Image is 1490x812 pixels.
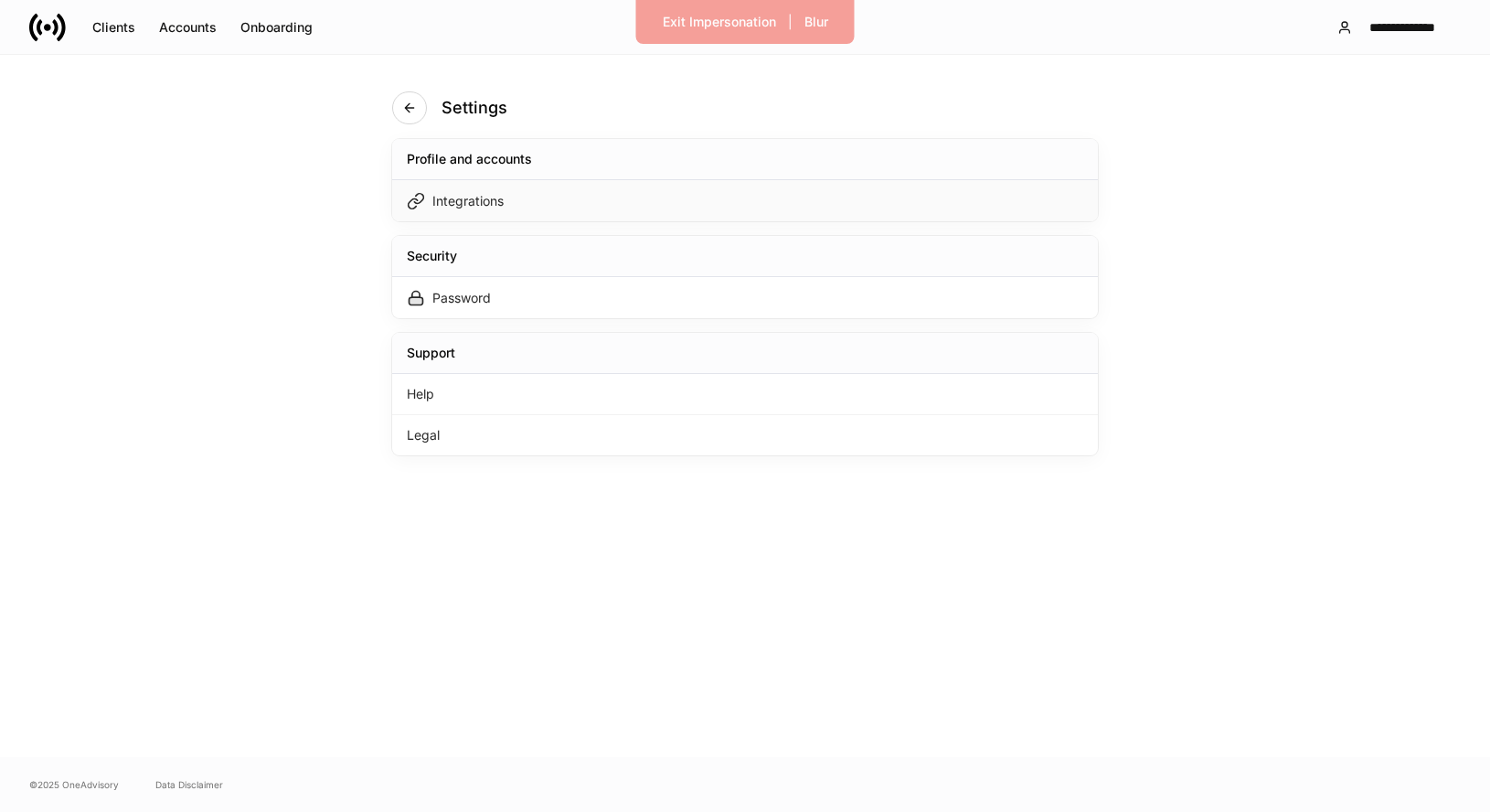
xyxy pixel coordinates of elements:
button: Onboarding [229,13,325,42]
div: Profile and accounts [407,150,532,168]
div: Password [432,289,491,307]
div: Integrations [432,192,504,210]
span: © 2025 OneAdvisory [29,777,119,792]
button: Clients [80,13,147,42]
div: Legal [392,415,1098,455]
div: Help [392,374,1098,415]
button: Exit Impersonation [651,7,788,37]
div: Security [407,247,457,265]
div: Exit Impersonation [663,16,776,28]
div: Accounts [159,21,217,34]
div: Clients [92,21,135,34]
div: Onboarding [240,21,313,34]
button: Accounts [147,13,229,42]
div: Blur [804,16,828,28]
a: Data Disclaimer [155,777,223,792]
h4: Settings [442,97,507,119]
button: Blur [793,7,840,37]
div: Support [407,344,455,362]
